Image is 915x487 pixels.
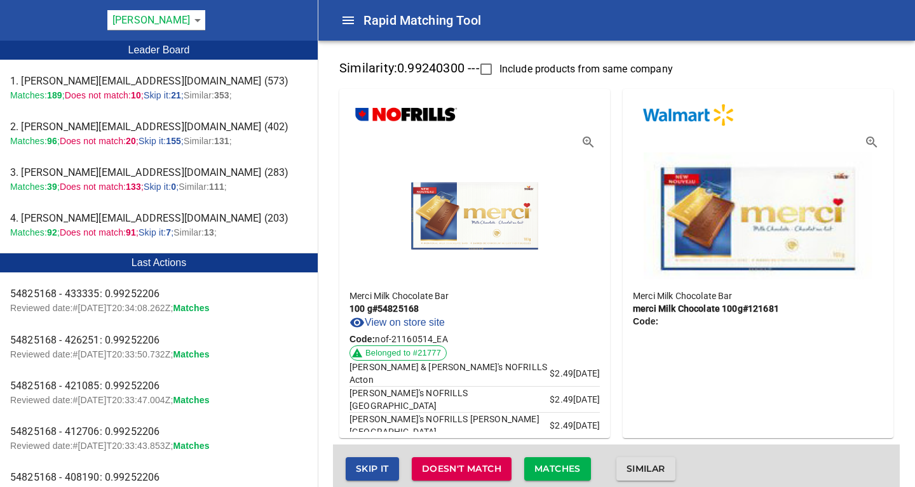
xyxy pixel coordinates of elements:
span: Similar: ; [173,227,217,237]
b: 131 [214,136,229,146]
span: Reviewed date:# [DATE]T20:33:50.732Z ; [10,349,173,359]
span: 54825168 - 421085: 0.99252206 [10,378,308,394]
b: 133 [126,182,141,192]
img: milk chocolate bar [644,146,872,279]
p: Similarity: 0.99240300 --- [333,56,900,83]
b: 96 [47,136,57,146]
span: Reviewed date:# [DATE]T20:33:43.853Z ; [10,441,173,451]
td: [DATE] [573,361,600,387]
td: 1401 Alaska Ave [349,413,550,439]
span: Belonged to #21777 [360,347,446,359]
span: Matches: ; [10,90,65,100]
a: View on store site [349,315,445,330]
span: Does not match: ; [60,136,139,146]
button: Skip it [346,457,399,481]
b: 91 [126,227,136,237]
span: Reviewed date:# [DATE]T20:33:47.004Z ; [10,395,173,405]
img: nofrills.png [349,99,462,131]
b: Code: [349,334,375,344]
a: Belonged to #21777 [349,345,447,361]
b: 155 [166,136,181,146]
span: 1. [PERSON_NAME][EMAIL_ADDRESS][DOMAIN_NAME] (573) [10,74,308,89]
b: 0 [171,182,176,192]
span: Does not match: ; [65,90,144,100]
span: Matches [173,395,210,405]
button: Matches [524,457,591,481]
span: Matches [173,349,210,359]
b: 92 [47,227,57,237]
b: Code: [633,316,658,326]
span: Matches [173,303,210,313]
span: Matches: ; [10,227,60,237]
span: Matches: ; [10,182,60,192]
b: 10 [131,90,141,100]
b: 21 [171,90,181,100]
span: Similar [627,461,665,477]
span: 2. [PERSON_NAME][EMAIL_ADDRESS][DOMAIN_NAME] (402) [10,119,308,135]
span: Skip it: ; [139,227,173,237]
td: $ 2.49 [550,387,573,413]
span: Does not match: ; [60,182,144,192]
div: [PERSON_NAME] [107,10,205,30]
span: 3. [PERSON_NAME][EMAIL_ADDRESS][DOMAIN_NAME] (283) [10,165,308,180]
span: Matches [534,461,581,477]
h6: Rapid Matching Tool [363,10,900,30]
span: Similar: ; [179,182,227,192]
p: nof-21160514_EA [349,333,600,345]
td: $ 2.49 [550,361,573,387]
td: [DATE] [573,387,600,413]
p: Merci Milk Chocolate Bar [349,290,600,302]
span: 4. [PERSON_NAME][EMAIL_ADDRESS][DOMAIN_NAME] (203) [10,211,308,226]
p: 100 g # 54825168 [349,302,600,315]
button: Collapse [333,5,363,36]
span: Skip it: ; [139,136,184,146]
b: 13 [204,227,214,237]
td: $ 2.49 [550,413,573,439]
span: Skip it: ; [144,182,179,192]
b: 111 [209,182,224,192]
p: Merci Milk Chocolate Bar [633,290,883,302]
span: 54825168 - 433335: 0.99252206 [10,286,308,302]
img: milk chocolate bar [411,146,538,279]
span: Matches [173,441,210,451]
span: Include products from same company [499,62,673,77]
td: 388 Queen St E [349,361,550,387]
span: Skip it: ; [144,90,184,100]
span: Similar: ; [184,90,232,100]
span: Similar: ; [184,136,232,146]
p: merci Milk Chocolate 100g # 121681 [633,302,883,315]
b: 7 [166,227,171,237]
td: 504 Main St N SS 2 [349,387,550,413]
span: Skip it [356,461,389,477]
span: Does not match: ; [60,227,139,237]
span: Reviewed date:# [DATE]T20:34:08.262Z ; [10,303,173,313]
b: 39 [47,182,57,192]
span: 54825168 - 426251: 0.99252206 [10,333,308,348]
span: 54825168 - 412706: 0.99252206 [10,424,308,439]
span: 54825168 - 408190: 0.99252206 [10,470,308,485]
span: Matches: ; [10,136,60,146]
button: Similar [616,457,675,481]
b: 353 [214,90,229,100]
b: 189 [47,90,62,100]
label: Include Products From Same Company [473,56,673,83]
img: walmart.png [633,99,745,131]
b: 20 [126,136,136,146]
button: Doesn't match [412,457,512,481]
td: [DATE] [573,413,600,439]
span: Doesn't match [422,461,501,477]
